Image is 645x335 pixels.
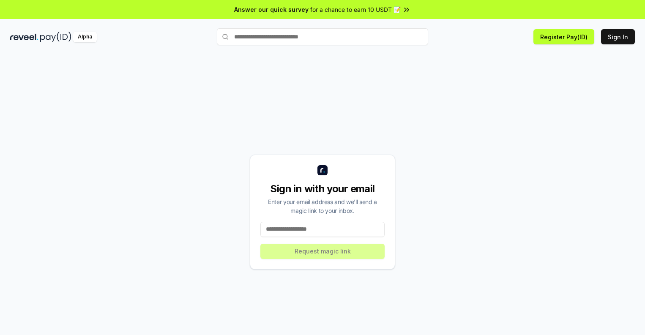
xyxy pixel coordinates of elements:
div: Enter your email address and we’ll send a magic link to your inbox. [260,197,385,215]
img: logo_small [317,165,328,175]
span: for a chance to earn 10 USDT 📝 [310,5,401,14]
button: Sign In [601,29,635,44]
span: Answer our quick survey [234,5,309,14]
div: Sign in with your email [260,182,385,196]
img: pay_id [40,32,71,42]
img: reveel_dark [10,32,38,42]
div: Alpha [73,32,97,42]
button: Register Pay(ID) [533,29,594,44]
